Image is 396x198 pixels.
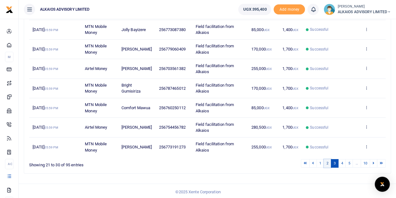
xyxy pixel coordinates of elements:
span: [DATE] [33,145,58,149]
span: [DATE] [33,27,58,32]
div: Open Intercom Messenger [375,177,390,192]
span: Add money [274,4,305,15]
span: Field facilitation from Alkaios [196,83,234,94]
span: ALKAIOS ADVISORY LIMITED [38,7,92,12]
a: UGX 395,400 [238,4,271,15]
span: MTN Mobile Money [85,142,107,153]
li: Ac [5,159,13,169]
span: 85,000 [251,105,270,110]
span: 280,500 [251,125,272,130]
span: [DATE] [33,125,58,130]
img: logo-small [6,6,13,13]
a: 10 [361,159,370,168]
span: [DATE] [33,86,58,91]
span: [PERSON_NAME] [121,145,152,149]
small: 05:59 PM [44,48,58,51]
a: 2 [324,159,331,168]
span: Successful [310,27,328,32]
small: 05:59 PM [44,87,58,90]
div: Showing 21 to 30 of 95 entries [29,158,175,168]
span: 256787465012 [159,86,185,91]
span: Successful [310,66,328,72]
span: 1,700 [282,145,298,149]
span: MTN Mobile Money [85,83,107,94]
span: Field facilitation from Alkaios [196,122,234,133]
span: Field facilitation from Alkaios [196,24,234,35]
span: Airtel Money [85,66,107,71]
a: 1 [316,159,324,168]
span: 256703561382 [159,66,185,71]
small: UGX [292,28,298,32]
a: 3 [331,159,338,168]
span: Successful [310,46,328,52]
img: profile-user [324,4,335,15]
span: 256773191273 [159,145,185,149]
span: [DATE] [33,105,58,110]
span: 1,400 [282,27,298,32]
span: [PERSON_NAME] [121,47,152,51]
li: Toup your wallet [274,4,305,15]
span: 256760250112 [159,105,185,110]
span: ALKAIOS ADVISORY LIMITED [337,9,391,15]
small: UGX [266,87,272,90]
small: 05:59 PM [44,67,58,71]
span: Field facilitation from Alkaios [196,63,234,74]
small: 05:59 PM [44,126,58,129]
span: Successful [310,144,328,150]
small: UGX [292,67,298,71]
span: UGX 395,400 [243,6,266,13]
span: Bright Gumisiriza [121,83,141,94]
a: 4 [338,159,346,168]
small: UGX [263,106,269,110]
small: 05:59 PM [44,28,58,32]
span: [PERSON_NAME] [121,125,152,130]
span: 85,000 [251,27,270,32]
small: UGX [292,126,298,129]
span: [DATE] [33,66,58,71]
span: 1,700 [282,86,298,91]
a: Add money [274,7,305,11]
span: 255,000 [251,66,272,71]
span: MTN Mobile Money [85,24,107,35]
span: 256773087380 [159,27,185,32]
a: profile-user [PERSON_NAME] ALKAIOS ADVISORY LIMITED [324,4,391,15]
span: Successful [310,85,328,91]
small: [PERSON_NAME] [337,4,391,9]
span: Field facilitation from Alkaios [196,44,234,55]
a: logo-small logo-large logo-large [6,7,13,12]
li: M [5,52,13,62]
span: [DATE] [33,47,58,51]
a: 5 [345,159,353,168]
span: 1,700 [282,125,298,130]
span: 1,400 [282,105,298,110]
span: Successful [310,125,328,130]
small: UGX [266,48,272,51]
span: 170,000 [251,47,272,51]
span: Field facilitation from Alkaios [196,102,234,113]
span: 1,700 [282,47,298,51]
small: 05:59 PM [44,106,58,110]
small: UGX [263,28,269,32]
span: 256779060409 [159,47,185,51]
span: 256754456782 [159,125,185,130]
small: UGX [266,146,272,149]
li: Wallet ballance [236,4,274,15]
span: Field facilitation from Alkaios [196,142,234,153]
span: MTN Mobile Money [85,44,107,55]
small: UGX [266,67,272,71]
span: Successful [310,105,328,111]
small: UGX [292,146,298,149]
span: Jolly Bayizere [121,27,146,32]
span: 255,000 [251,145,272,149]
span: 170,000 [251,86,272,91]
small: UGX [292,48,298,51]
small: 05:59 PM [44,146,58,149]
small: UGX [292,87,298,90]
span: Airtel Money [85,125,107,130]
span: MTN Mobile Money [85,102,107,113]
small: UGX [266,126,272,129]
span: Comfort Mawua [121,105,150,110]
span: 1,700 [282,66,298,71]
small: UGX [292,106,298,110]
span: [PERSON_NAME] [121,66,152,71]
